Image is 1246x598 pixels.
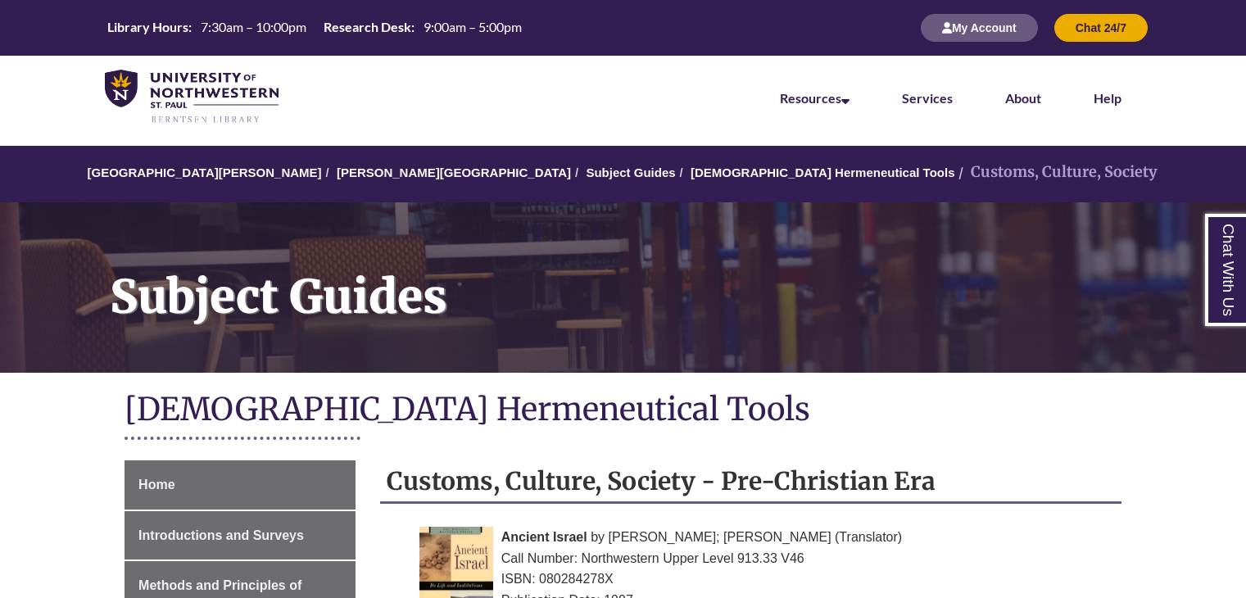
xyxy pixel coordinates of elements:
[380,460,1121,504] h2: Customs, Culture, Society - Pre-Christian Era
[1094,90,1121,106] a: Help
[419,569,1108,590] div: ISBN: 080284278X
[954,161,1158,184] li: Customs, Culture, Society
[691,165,955,179] a: [DEMOGRAPHIC_DATA] Hermeneutical Tools
[609,530,903,544] span: [PERSON_NAME]; [PERSON_NAME] (Translator)
[921,14,1038,42] button: My Account
[87,165,321,179] a: [GEOGRAPHIC_DATA][PERSON_NAME]
[419,548,1108,569] div: Call Number: Northwestern Upper Level 913.33 V46
[921,20,1038,34] a: My Account
[125,460,356,510] a: Home
[105,70,279,125] img: UNWSP Library Logo
[101,18,528,38] a: Hours Today
[591,530,605,544] span: by
[317,18,417,36] th: Research Desk:
[424,19,522,34] span: 9:00am – 5:00pm
[1005,90,1041,106] a: About
[501,530,587,544] span: Ancient Israel
[138,528,304,542] span: Introductions and Surveys
[337,165,571,179] a: [PERSON_NAME][GEOGRAPHIC_DATA]
[1054,14,1148,42] button: Chat 24/7
[101,18,528,36] table: Hours Today
[125,511,356,560] a: Introductions and Surveys
[201,19,306,34] span: 7:30am – 10:00pm
[902,90,953,106] a: Services
[780,90,850,106] a: Resources
[1054,20,1148,34] a: Chat 24/7
[586,165,675,179] a: Subject Guides
[125,389,1121,433] h1: [DEMOGRAPHIC_DATA] Hermeneutical Tools
[138,478,174,492] span: Home
[101,18,194,36] th: Library Hours:
[92,202,1246,351] h1: Subject Guides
